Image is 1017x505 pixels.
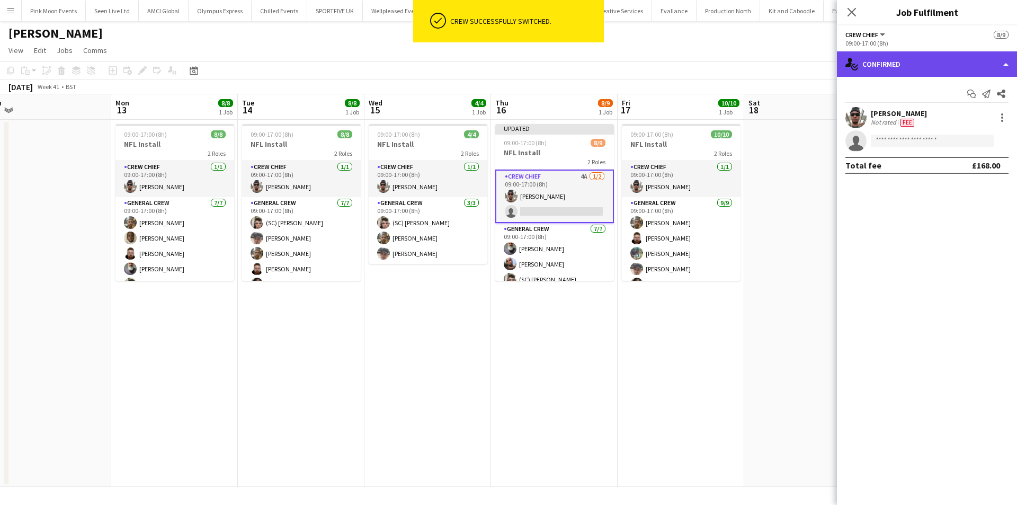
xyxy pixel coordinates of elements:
button: Seen Live Ltd [86,1,139,21]
button: Evallance [652,1,697,21]
span: 2 Roles [208,149,226,157]
span: Edit [34,46,46,55]
div: Crew successfully switched. [450,16,600,26]
h3: NFL Install [495,148,614,157]
span: 09:00-17:00 (8h) [251,130,293,138]
span: 2 Roles [714,149,732,157]
a: Jobs [52,43,77,57]
app-card-role: Crew Chief4A1/209:00-17:00 (8h)[PERSON_NAME] [495,170,614,223]
button: Olympus Express [189,1,252,21]
span: 10/10 [711,130,732,138]
span: 8/9 [598,99,613,107]
span: 8/8 [345,99,360,107]
app-card-role: Crew Chief1/109:00-17:00 (8h)[PERSON_NAME] [369,161,487,197]
span: 16 [494,104,508,116]
div: BST [66,83,76,91]
div: Confirmed [837,51,1017,77]
app-card-role: General Crew7/709:00-17:00 (8h)(SC) [PERSON_NAME][PERSON_NAME][PERSON_NAME][PERSON_NAME][PERSON_N... [242,197,361,325]
span: 8/9 [994,31,1009,39]
h3: NFL Install [369,139,487,149]
app-job-card: 09:00-17:00 (8h)8/8NFL Install2 RolesCrew Chief1/109:00-17:00 (8h)[PERSON_NAME]General Crew7/709:... [242,124,361,281]
span: 09:00-17:00 (8h) [124,130,167,138]
app-card-role: General Crew7/709:00-17:00 (8h)[PERSON_NAME][PERSON_NAME][PERSON_NAME][PERSON_NAME](SC) [PERSON_N... [115,197,234,325]
span: 10/10 [718,99,739,107]
span: 8/8 [218,99,233,107]
span: 18 [747,104,760,116]
span: 13 [114,104,129,116]
span: Fri [622,98,630,108]
span: 8/8 [211,130,226,138]
button: Pink Moon Events [22,1,86,21]
button: Wellpleased Events [363,1,432,21]
span: Crew Chief [845,31,878,39]
h1: [PERSON_NAME] [8,25,103,41]
span: Jobs [57,46,73,55]
span: 17 [620,104,630,116]
span: Thu [495,98,508,108]
div: 09:00-17:00 (8h) [845,39,1009,47]
app-card-role: Crew Chief1/109:00-17:00 (8h)[PERSON_NAME] [622,161,741,197]
h3: NFL Install [242,139,361,149]
span: Wed [369,98,382,108]
span: Mon [115,98,129,108]
a: Comms [79,43,111,57]
span: 09:00-17:00 (8h) [504,139,547,147]
app-card-role: General Crew3/309:00-17:00 (8h)(SC) [PERSON_NAME][PERSON_NAME][PERSON_NAME] [369,197,487,264]
app-card-role: Crew Chief1/109:00-17:00 (8h)[PERSON_NAME] [115,161,234,197]
button: Kit and Caboodle [760,1,824,21]
span: 4/4 [464,130,479,138]
button: Event People [824,1,875,21]
div: 1 Job [219,108,233,116]
button: Production North [697,1,760,21]
div: 1 Job [472,108,486,116]
app-card-role: Crew Chief1/109:00-17:00 (8h)[PERSON_NAME] [242,161,361,197]
div: £168.00 [972,160,1000,171]
span: Comms [83,46,107,55]
div: 1 Job [345,108,359,116]
button: AMCI Global [139,1,189,21]
app-card-role: General Crew9/909:00-17:00 (8h)[PERSON_NAME][PERSON_NAME][PERSON_NAME][PERSON_NAME][PERSON_NAME] [622,197,741,356]
a: View [4,43,28,57]
div: Updated [495,124,614,132]
button: SPORTFIVE UK [307,1,363,21]
span: 8/8 [337,130,352,138]
span: Week 41 [35,83,61,91]
div: [PERSON_NAME] [871,109,927,118]
span: View [8,46,23,55]
div: Not rated [871,118,898,127]
span: Fee [900,119,914,127]
button: Crew Chief [845,31,887,39]
div: Total fee [845,160,881,171]
app-job-card: Updated09:00-17:00 (8h)8/9NFL Install2 RolesCrew Chief4A1/209:00-17:00 (8h)[PERSON_NAME] General ... [495,124,614,281]
div: [DATE] [8,82,33,92]
span: 2 Roles [587,158,605,166]
div: Crew has different fees then in role [898,118,916,127]
app-job-card: 09:00-17:00 (8h)4/4NFL Install2 RolesCrew Chief1/109:00-17:00 (8h)[PERSON_NAME]General Crew3/309:... [369,124,487,264]
span: 14 [240,104,254,116]
div: 1 Job [599,108,612,116]
app-job-card: 09:00-17:00 (8h)8/8NFL Install2 RolesCrew Chief1/109:00-17:00 (8h)[PERSON_NAME]General Crew7/709:... [115,124,234,281]
span: Sat [748,98,760,108]
h3: Job Fulfilment [837,5,1017,19]
span: 4/4 [471,99,486,107]
app-card-role: General Crew7/709:00-17:00 (8h)[PERSON_NAME][PERSON_NAME](SC) [PERSON_NAME] [495,223,614,351]
a: Edit [30,43,50,57]
span: 2 Roles [334,149,352,157]
span: 8/9 [591,139,605,147]
app-job-card: 09:00-17:00 (8h)10/10NFL Install2 RolesCrew Chief1/109:00-17:00 (8h)[PERSON_NAME]General Crew9/90... [622,124,741,281]
span: 2 Roles [461,149,479,157]
h3: NFL Install [622,139,741,149]
div: 1 Job [719,108,739,116]
span: 09:00-17:00 (8h) [377,130,420,138]
span: 15 [367,104,382,116]
h3: NFL Install [115,139,234,149]
button: Chilled Events [252,1,307,21]
span: Tue [242,98,254,108]
button: EC Creative Services [581,1,652,21]
span: 09:00-17:00 (8h) [630,130,673,138]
